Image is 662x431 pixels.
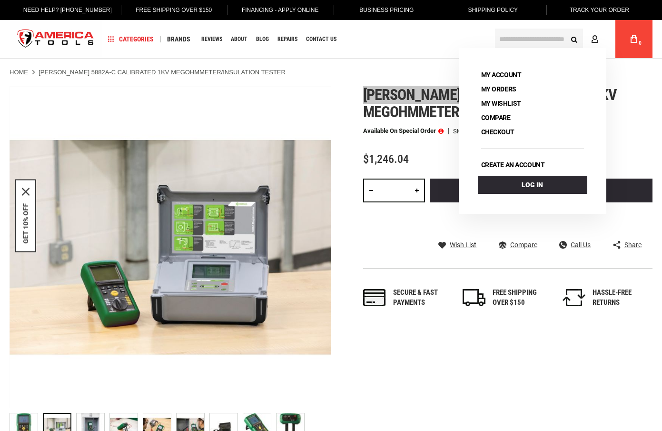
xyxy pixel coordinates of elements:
span: Blog [256,36,269,42]
span: $1,246.04 [363,152,409,166]
span: 0 [639,40,642,46]
span: About [231,36,247,42]
span: [PERSON_NAME] 5882a-c calibrated 1kv megohmmeter/insulation tester [363,86,617,121]
img: GREENLEE 5882A-C CALIBRATED 1KV MEGOHMMETER/INSULATION TESTER [10,86,331,408]
span: Repairs [277,36,297,42]
button: Search [565,30,583,48]
img: America Tools [10,21,102,57]
a: Wish List [438,241,476,249]
a: Reviews [197,33,227,46]
div: Secure & fast payments [393,288,453,308]
span: Contact Us [306,36,336,42]
a: About [227,33,252,46]
img: payments [363,289,386,306]
a: store logo [10,21,102,57]
a: My Account [478,68,525,81]
p: Available on Special Order [363,128,444,134]
a: 0 [625,20,643,58]
span: Shipping Policy [468,7,518,13]
a: Home [10,68,28,77]
span: Wish List [450,241,476,248]
a: Repairs [273,33,302,46]
span: Categories [108,36,154,42]
iframe: LiveChat chat widget [475,91,662,431]
span: Brands [167,36,190,42]
a: My Orders [478,82,520,96]
a: Contact Us [302,33,341,46]
img: shipping [463,289,485,306]
button: Add to Cart [430,179,652,202]
a: Blog [252,33,273,46]
a: Categories [104,33,158,46]
strong: [PERSON_NAME] 5882A-C CALIBRATED 1KV MEGOHMMETER/INSULATION TESTER [39,69,286,76]
span: Reviews [201,36,222,42]
a: Brands [163,33,195,46]
strong: SKU [453,128,468,134]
